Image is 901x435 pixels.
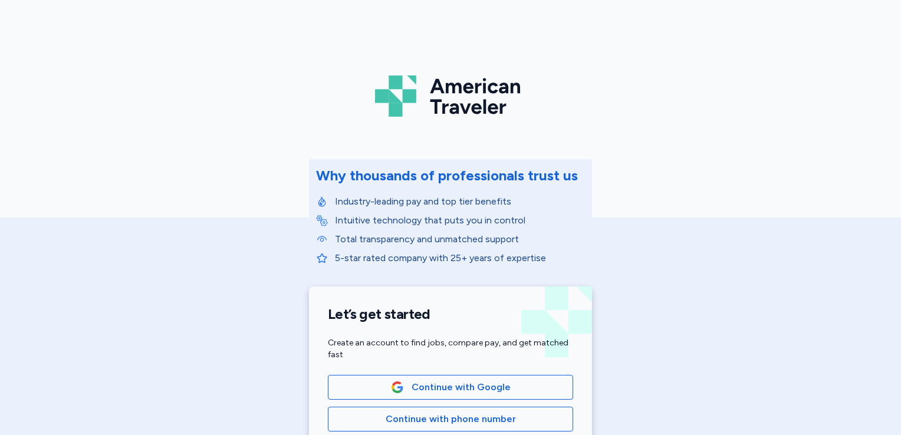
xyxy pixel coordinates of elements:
p: Industry-leading pay and top tier benefits [335,195,585,209]
span: Continue with phone number [386,412,516,426]
img: Logo [375,71,526,121]
div: Why thousands of professionals trust us [316,166,578,185]
h1: Let’s get started [328,305,573,323]
img: Google Logo [391,381,404,394]
p: Total transparency and unmatched support [335,232,585,246]
p: Intuitive technology that puts you in control [335,213,585,228]
span: Continue with Google [412,380,511,394]
div: Create an account to find jobs, compare pay, and get matched fast [328,337,573,361]
button: Continue with phone number [328,407,573,431]
p: 5-star rated company with 25+ years of expertise [335,251,585,265]
button: Google LogoContinue with Google [328,375,573,400]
